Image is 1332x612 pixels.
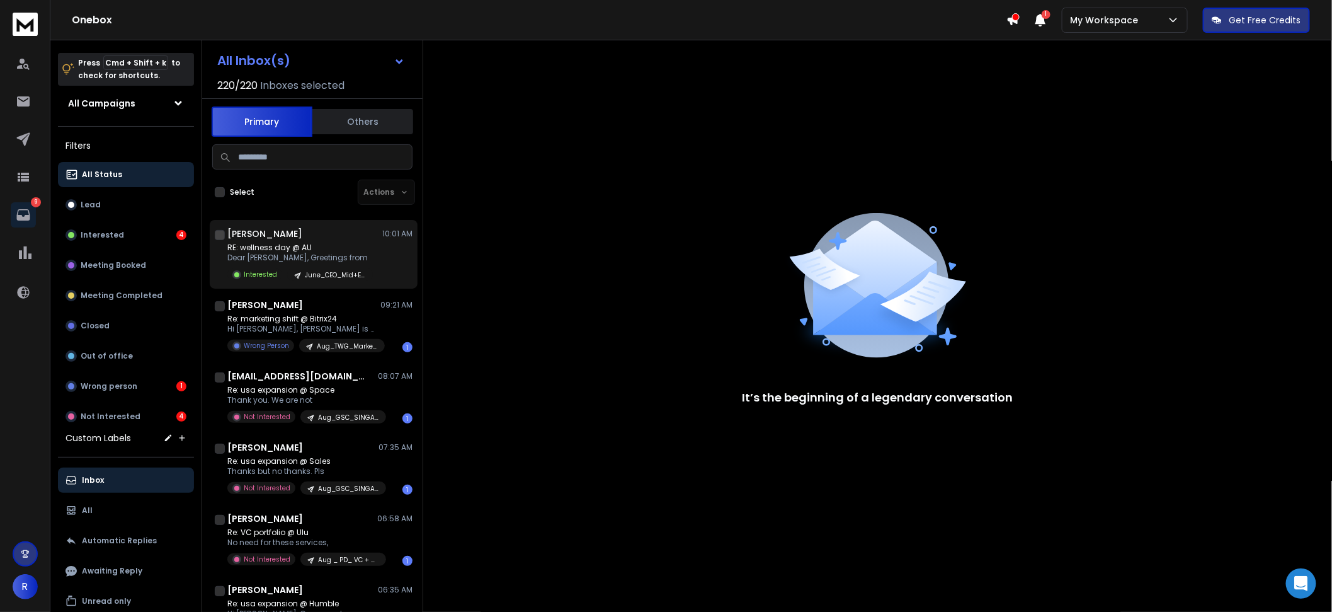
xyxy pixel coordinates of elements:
a: 9 [11,202,36,228]
h3: Filters [58,137,194,154]
p: Awaiting Reply [82,566,142,576]
button: R [13,574,38,599]
p: Lead [81,200,101,210]
p: Interested [81,230,124,240]
p: Hi [PERSON_NAME], [PERSON_NAME] is no [227,324,379,334]
div: 4 [176,412,186,422]
button: Closed [58,313,194,338]
p: Closed [81,321,110,331]
button: All Campaigns [58,91,194,116]
p: Press to check for shortcuts. [78,57,180,82]
p: Wrong person [81,381,137,391]
h1: [PERSON_NAME] [227,584,303,596]
div: Open Intercom Messenger [1286,569,1316,599]
button: All [58,498,194,523]
p: Interested [244,270,277,279]
p: Re: VC portfolio @ Ulu [227,528,379,538]
p: Aug_TWG_Marketing VP+Director_B2B_SAAS_50-500_Hiring Marketing _USA + [GEOGRAPHIC_DATA] [317,342,377,351]
h1: [PERSON_NAME] [227,441,303,454]
p: June_CEO_Mid+Enterprise accounts_India [305,270,365,280]
div: 1 [176,381,186,391]
button: Out of office [58,344,194,369]
button: Meeting Booked [58,253,194,278]
p: 10:01 AM [382,229,413,239]
p: Inbox [82,475,104,485]
p: Meeting Booked [81,260,146,270]
p: RE: wellness day @ AU [227,243,373,253]
p: 06:58 AM [377,514,413,524]
button: Meeting Completed [58,283,194,308]
p: Unread only [82,596,131,606]
p: 06:35 AM [378,585,413,595]
p: Aug_GSC_SINGAPORE_1-50_CEO_B2B [318,413,379,422]
p: Not Interested [244,483,290,493]
p: Re: marketing shift @ Bitrix24 [227,314,379,324]
p: 07:35 AM [379,442,413,453]
p: Dear [PERSON_NAME], Greetings from [227,253,373,263]
img: logo [13,13,38,36]
div: 1 [402,413,413,424]
h1: [PERSON_NAME] [227,228,302,240]
div: 1 [402,485,413,495]
button: Interested4 [58,222,194,248]
h1: All Campaigns [68,97,135,110]
button: Not Interested4 [58,404,194,429]
p: Re: usa expansion @ Sales [227,456,379,466]
p: Not Interested [81,412,140,422]
p: Aug_GSC_SINGAPORE_1-50_CEO_B2B [318,484,379,494]
h1: All Inbox(s) [217,54,290,67]
button: Inbox [58,468,194,493]
p: Thank you. We are not [227,395,379,405]
p: All [82,505,93,516]
label: Select [230,187,254,197]
span: 220 / 220 [217,78,258,93]
button: Get Free Credits [1203,8,1310,33]
p: Not Interested [244,555,290,564]
p: 09:21 AM [380,300,413,310]
p: All Status [82,170,122,180]
button: Primary [212,107,312,137]
span: 1 [1042,10,1050,19]
div: 4 [176,230,186,240]
p: Wrong Person [244,341,289,350]
p: My Workspace [1070,14,1143,26]
p: Re: usa expansion @ Space [227,385,379,395]
button: Others [312,108,413,136]
p: Not Interested [244,412,290,422]
button: Lead [58,192,194,217]
p: Get Free Credits [1229,14,1301,26]
p: It’s the beginning of a legendary conversation [743,389,1013,407]
h1: Onebox [72,13,1006,28]
h1: [EMAIL_ADDRESS][DOMAIN_NAME] [227,370,366,383]
div: 1 [402,342,413,352]
h3: Inboxes selected [260,78,344,93]
p: Out of office [81,351,133,361]
button: Wrong person1 [58,374,194,399]
button: All Inbox(s) [207,48,415,73]
p: Aug _ PD_ VC + CEO [318,555,379,565]
span: Cmd + Shift + k [103,55,168,70]
button: Automatic Replies [58,528,194,553]
p: 9 [31,197,41,207]
h3: Custom Labels [65,432,131,444]
p: Meeting Completed [81,291,162,301]
p: Thanks but no thanks. Pls [227,466,379,476]
p: Automatic Replies [82,536,157,546]
p: Re: usa expansion @ Humble [227,599,373,609]
h1: [PERSON_NAME] [227,512,303,525]
div: 1 [402,556,413,566]
p: No need for these services, [227,538,379,548]
h1: [PERSON_NAME] [227,299,303,311]
button: All Status [58,162,194,187]
p: 08:07 AM [378,371,413,381]
button: Awaiting Reply [58,558,194,584]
